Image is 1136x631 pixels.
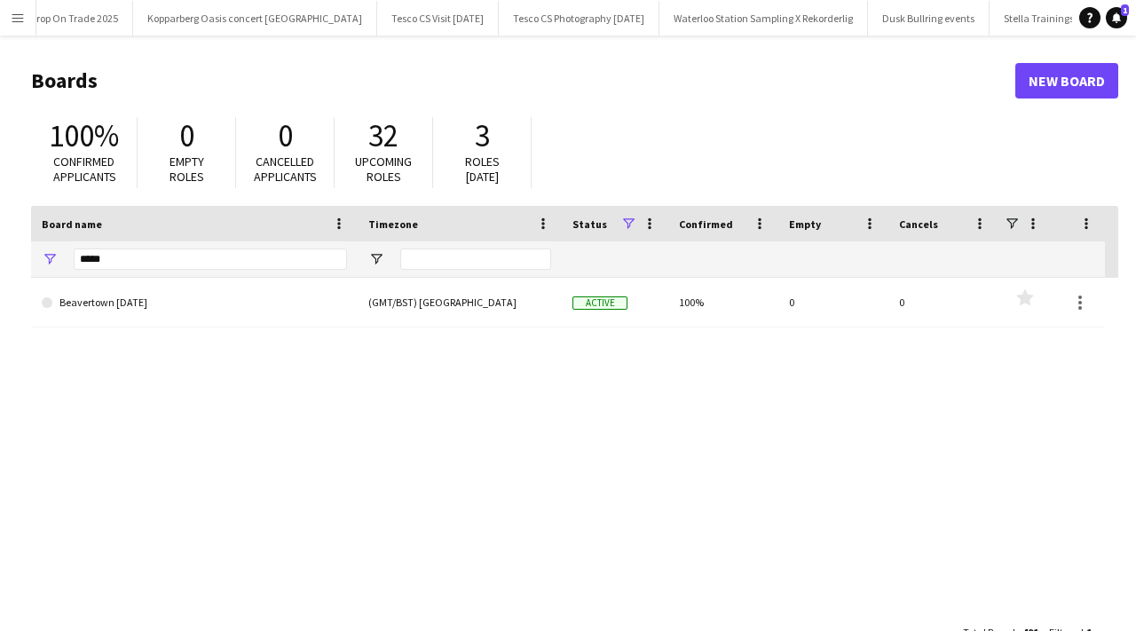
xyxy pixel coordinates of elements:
button: Open Filter Menu [42,251,58,267]
button: Tesco CS Photography [DATE] [499,1,659,35]
a: New Board [1015,63,1118,99]
div: (GMT/BST) [GEOGRAPHIC_DATA] [358,278,562,327]
input: Board name Filter Input [74,248,347,270]
span: Active [572,296,627,310]
span: Confirmed applicants [53,154,116,185]
span: Timezone [368,217,418,231]
button: Kopparberg Oasis concert [GEOGRAPHIC_DATA] [133,1,377,35]
a: 1 [1106,7,1127,28]
span: Upcoming roles [355,154,412,185]
span: 0 [278,116,293,155]
span: Empty roles [170,154,204,185]
button: Tesco CS Visit [DATE] [377,1,499,35]
span: Cancelled applicants [254,154,317,185]
div: 0 [888,278,998,327]
span: Confirmed [679,217,733,231]
button: Waterloo Station Sampling X Rekorderlig [659,1,868,35]
h1: Boards [31,67,1015,94]
div: 100% [668,278,778,327]
span: Status [572,217,607,231]
span: Roles [DATE] [465,154,500,185]
span: 1 [1121,4,1129,16]
span: 100% [49,116,119,155]
button: Open Filter Menu [368,251,384,267]
div: 0 [778,278,888,327]
button: Stella Trainings 2025 [990,1,1112,35]
span: Cancels [899,217,938,231]
span: 0 [179,116,194,155]
span: 32 [368,116,398,155]
span: 3 [475,116,490,155]
input: Timezone Filter Input [400,248,551,270]
button: Dusk Bullring events [868,1,990,35]
a: Beavertown [DATE] [42,278,347,327]
span: Board name [42,217,102,231]
span: Empty [789,217,821,231]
